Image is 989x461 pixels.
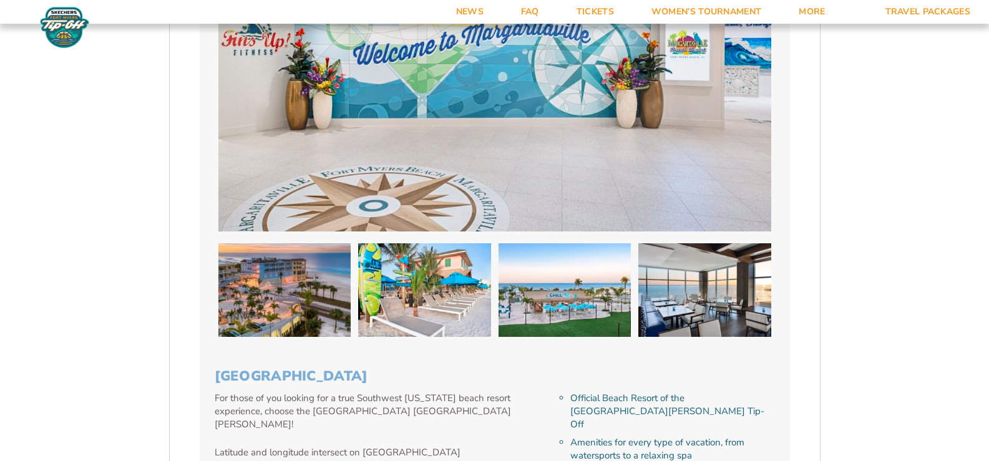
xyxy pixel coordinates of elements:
img: Margaritaville Beach Resort (2025 BEACH) [638,243,771,337]
img: Fort Myers Tip-Off [37,6,92,49]
h3: [GEOGRAPHIC_DATA] [215,368,775,384]
img: Margaritaville Beach Resort (2025 BEACH) [499,243,631,337]
img: Margaritaville Beach Resort (2025 BEACH) [358,243,491,337]
p: For those of you looking for a true Southwest [US_STATE] beach resort experience, choose the [GEO... [215,392,514,431]
li: Official Beach Resort of the [GEOGRAPHIC_DATA][PERSON_NAME] Tip-Off [570,392,774,431]
img: Margaritaville Beach Resort (2025 BEACH) [218,243,351,337]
